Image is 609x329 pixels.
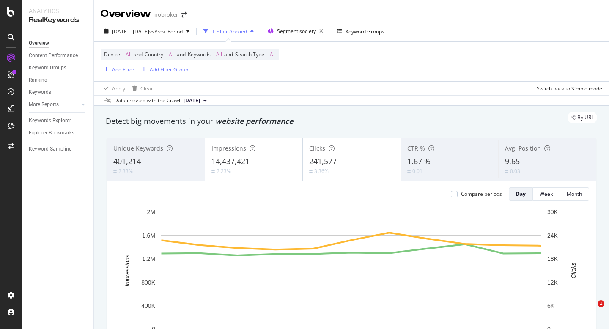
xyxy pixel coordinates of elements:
[29,116,71,125] div: Keywords Explorer
[112,66,134,73] div: Add Filter
[314,167,329,175] div: 3.36%
[216,49,222,60] span: All
[134,51,143,58] span: and
[112,85,125,92] div: Apply
[309,170,313,173] img: Equal
[114,97,180,104] div: Data crossed with the Crawl
[101,7,151,21] div: Overview
[412,167,422,175] div: 0.01
[211,170,215,173] img: Equal
[113,170,117,173] img: Equal
[126,49,132,60] span: All
[547,255,558,262] text: 18K
[101,25,193,38] button: [DATE] - [DATE]vsPrev. Period
[516,190,526,197] div: Day
[407,156,431,166] span: 1.67 %
[224,51,233,58] span: and
[29,15,87,25] div: RealKeywords
[211,156,250,166] span: 14,437,421
[142,232,155,239] text: 1.6M
[112,28,149,35] span: [DATE] - [DATE]
[568,112,597,123] div: legacy label
[29,7,87,15] div: Analytics
[200,25,257,38] button: 1 Filter Applied
[533,82,602,95] button: Switch back to Simple mode
[142,255,155,262] text: 1.2M
[141,302,155,309] text: 400K
[509,187,533,201] button: Day
[29,129,74,137] div: Explorer Bookmarks
[29,100,59,109] div: More Reports
[29,51,78,60] div: Content Performance
[141,279,155,286] text: 800K
[309,156,337,166] span: 241,577
[29,63,66,72] div: Keyword Groups
[547,279,558,286] text: 12K
[270,49,276,60] span: All
[154,11,178,19] div: nobroker
[266,51,269,58] span: =
[29,88,88,97] a: Keywords
[101,82,125,95] button: Apply
[547,232,558,239] text: 24K
[407,170,411,173] img: Equal
[169,49,175,60] span: All
[29,51,88,60] a: Content Performance
[184,97,200,104] span: 2025 Sep. 1st
[510,167,520,175] div: 0.03
[309,144,325,152] span: Clicks
[124,255,131,286] text: Impressions
[560,187,589,201] button: Month
[537,85,602,92] div: Switch back to Simple mode
[104,51,120,58] span: Device
[547,208,558,215] text: 30K
[29,76,47,85] div: Ranking
[212,28,247,35] div: 1 Filter Applied
[235,51,264,58] span: Search Type
[180,96,210,106] button: [DATE]
[598,300,604,307] span: 1
[29,116,88,125] a: Keywords Explorer
[29,88,51,97] div: Keywords
[29,63,88,72] a: Keyword Groups
[570,263,577,278] text: Clicks
[138,64,188,74] button: Add Filter Group
[181,12,187,18] div: arrow-right-arrow-left
[540,190,553,197] div: Week
[29,39,88,48] a: Overview
[212,51,215,58] span: =
[29,39,49,48] div: Overview
[113,144,163,152] span: Unique Keywords
[29,145,88,154] a: Keyword Sampling
[150,66,188,73] div: Add Filter Group
[461,190,502,197] div: Compare periods
[177,51,186,58] span: and
[113,156,141,166] span: 401,214
[346,28,384,35] div: Keyword Groups
[567,190,582,197] div: Month
[580,300,601,321] iframe: Intercom live chat
[577,115,594,120] span: By URL
[140,85,153,92] div: Clear
[29,100,79,109] a: More Reports
[505,156,520,166] span: 9.65
[217,167,231,175] div: 2.23%
[211,144,246,152] span: Impressions
[277,27,316,35] span: Segment: society
[334,25,388,38] button: Keyword Groups
[29,76,88,85] a: Ranking
[29,145,72,154] div: Keyword Sampling
[118,167,133,175] div: 2.33%
[121,51,124,58] span: =
[165,51,167,58] span: =
[29,129,88,137] a: Explorer Bookmarks
[188,51,211,58] span: Keywords
[547,302,555,309] text: 6K
[407,144,425,152] span: CTR %
[533,187,560,201] button: Week
[505,170,508,173] img: Equal
[505,144,541,152] span: Avg. Position
[147,208,155,215] text: 2M
[145,51,163,58] span: Country
[101,64,134,74] button: Add Filter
